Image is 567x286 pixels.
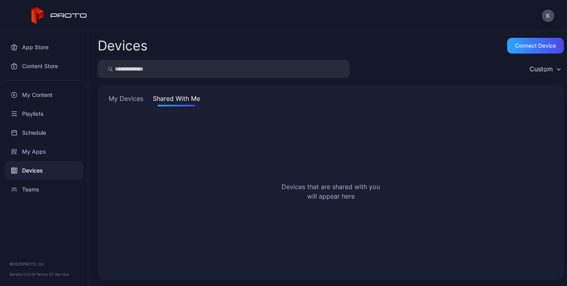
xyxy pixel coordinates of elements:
div: Connect device [515,43,556,49]
button: Connect device [507,38,564,54]
a: App Store [5,38,83,57]
a: Terms Of Service [36,272,69,277]
button: My Devices [107,94,145,106]
a: My Content [5,85,83,104]
button: K [542,9,554,22]
div: Custom [530,65,553,73]
a: My Apps [5,142,83,161]
a: Teams [5,180,83,199]
span: Version 1.12.0 • [9,272,36,277]
h2: Devices [98,39,148,53]
button: Shared With Me [151,94,202,106]
a: Content Store [5,57,83,76]
div: © 2025 PROTO, Inc. [9,261,78,267]
a: Schedule [5,123,83,142]
a: Devices [5,161,83,180]
a: Playlists [5,104,83,123]
h2: Devices that are shared with you will appear here [282,182,380,201]
button: Custom [526,60,564,78]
